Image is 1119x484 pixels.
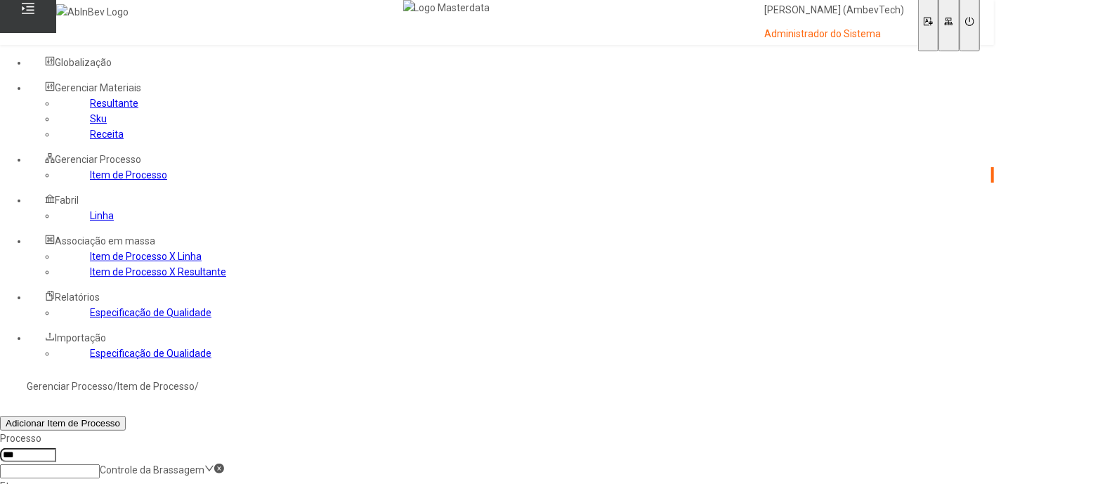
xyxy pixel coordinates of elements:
[764,27,904,41] p: Administrador do Sistema
[55,292,100,303] span: Relatórios
[90,348,211,359] a: Especificação de Qualidade
[55,154,141,165] span: Gerenciar Processo
[113,381,117,392] nz-breadcrumb-separator: /
[90,129,124,140] a: Receita
[117,381,195,392] a: Item de Processo
[90,169,167,181] a: Item de Processo
[100,464,204,476] nz-select-item: Controle da Brassagem
[90,98,138,109] a: Resultante
[55,57,112,68] span: Globalização
[55,82,141,93] span: Gerenciar Materiais
[90,266,226,277] a: Item de Processo X Resultante
[6,418,120,429] span: Adicionar Item de Processo
[27,381,113,392] a: Gerenciar Processo
[90,251,202,262] a: Item de Processo X Linha
[195,381,199,392] nz-breadcrumb-separator: /
[56,4,129,20] img: AbInBev Logo
[90,307,211,318] a: Especificação de Qualidade
[90,113,107,124] a: Sku
[55,332,106,344] span: Importação
[90,210,114,221] a: Linha
[55,195,79,206] span: Fabril
[764,4,904,18] p: [PERSON_NAME] (AmbevTech)
[55,235,155,247] span: Associação em massa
